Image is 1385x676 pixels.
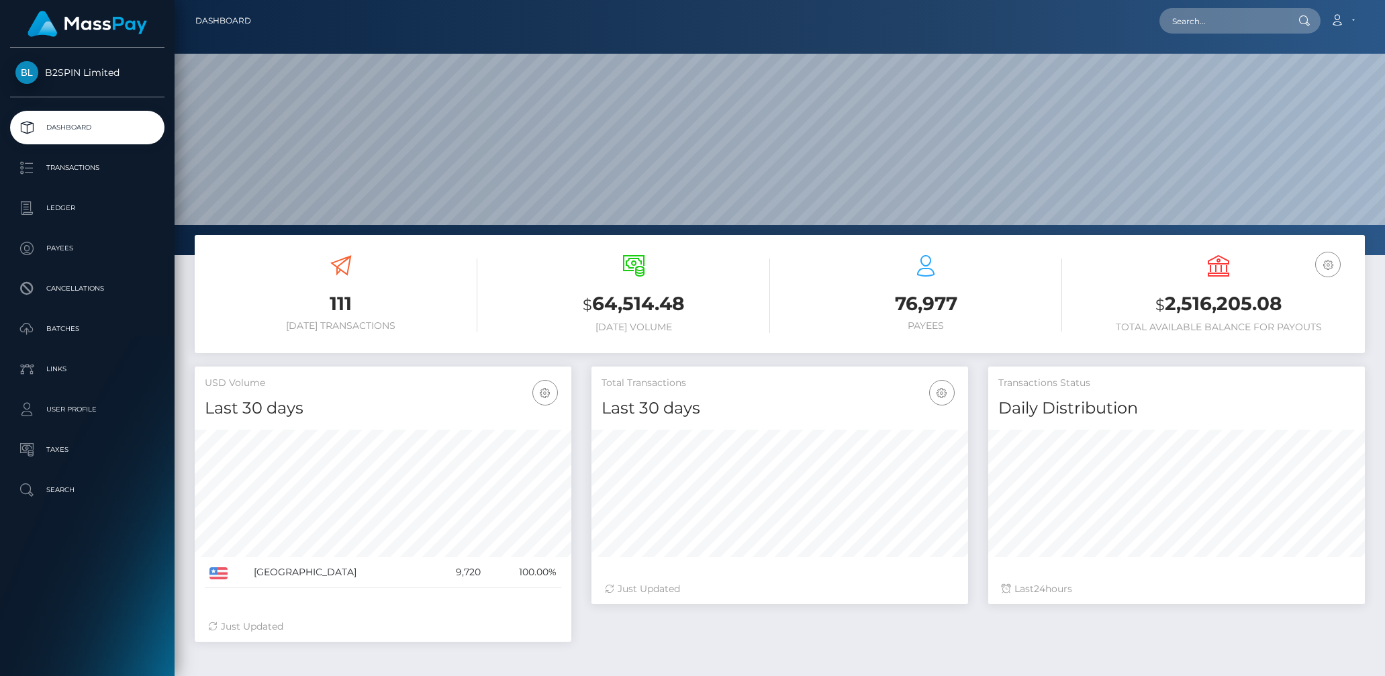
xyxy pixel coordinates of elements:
h6: [DATE] Volume [497,322,770,333]
span: B2SPIN Limited [10,66,164,79]
p: Taxes [15,440,159,460]
img: B2SPIN Limited [15,61,38,84]
a: Cancellations [10,272,164,305]
h4: Last 30 days [602,397,958,420]
a: Batches [10,312,164,346]
p: Transactions [15,158,159,178]
h3: 76,977 [790,291,1063,317]
a: Transactions [10,151,164,185]
a: Links [10,352,164,386]
p: Ledger [15,198,159,218]
h6: [DATE] Transactions [205,320,477,332]
h5: USD Volume [205,377,561,390]
div: Just Updated [605,582,955,596]
h6: Total Available Balance for Payouts [1082,322,1355,333]
h4: Daily Distribution [998,397,1355,420]
a: Search [10,473,164,507]
td: 9,720 [430,557,485,588]
h5: Total Transactions [602,377,958,390]
td: 100.00% [485,557,561,588]
a: Taxes [10,433,164,467]
h5: Transactions Status [998,377,1355,390]
p: Batches [15,319,159,339]
p: Dashboard [15,117,159,138]
span: 24 [1034,583,1045,595]
p: User Profile [15,399,159,420]
small: $ [583,295,592,314]
h3: 64,514.48 [497,291,770,318]
td: [GEOGRAPHIC_DATA] [249,557,430,588]
a: User Profile [10,393,164,426]
h6: Payees [790,320,1063,332]
p: Payees [15,238,159,258]
p: Links [15,359,159,379]
div: Last hours [1002,582,1351,596]
img: MassPay Logo [28,11,147,37]
h3: 111 [205,291,477,317]
h3: 2,516,205.08 [1082,291,1355,318]
input: Search... [1159,8,1286,34]
div: Just Updated [208,620,558,634]
a: Payees [10,232,164,265]
p: Search [15,480,159,500]
a: Dashboard [10,111,164,144]
img: US.png [209,567,228,579]
small: $ [1155,295,1165,314]
p: Cancellations [15,279,159,299]
h4: Last 30 days [205,397,561,420]
a: Ledger [10,191,164,225]
a: Dashboard [195,7,251,35]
